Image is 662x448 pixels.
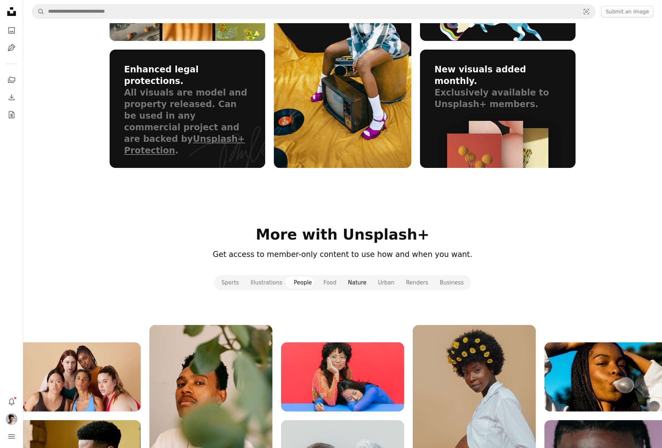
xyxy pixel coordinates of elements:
button: Visual search [578,5,595,18]
button: Search Unsplash [32,5,44,18]
button: Sports [216,276,245,289]
header: Get access to member-only content to use how and when you want. [110,249,576,261]
img: bento_img-stacked-02.jpg [469,121,523,172]
button: People [288,276,318,289]
a: Download History [4,90,19,105]
a: Photos [4,23,19,38]
h2: More with Unsplash+ [110,226,576,243]
h3: New visuals added monthly. [434,64,561,87]
a: Briefs [4,107,19,122]
h3: Enhanced legal protections. [124,64,251,87]
button: Business [434,276,470,289]
form: Find visuals sitewide [32,4,595,19]
button: Nature [342,276,372,289]
a: Illustrations [4,41,19,55]
img: 6_dbAhl8w1I.jpg [18,342,141,411]
button: Notifications [4,394,19,409]
button: Illustrations [245,276,288,289]
button: Food [318,276,342,289]
a: Collections [4,73,19,87]
img: Avatar of user Kirill [6,413,17,425]
button: Menu [4,429,19,444]
span: Exclusively available to Unsplash+ members. [434,88,549,109]
button: Submit an image [601,6,653,17]
button: Urban [372,276,400,289]
a: Home — Unsplash [4,4,19,20]
button: Profile [4,412,19,426]
button: Renders [400,276,434,289]
img: vH1dSO0M9I0.jpg [281,342,404,411]
img: bento_img-stacked-01.jpg [447,134,501,215]
span: All visuals are model and property released. Can be used in any commercial project and are backed... [124,88,247,156]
